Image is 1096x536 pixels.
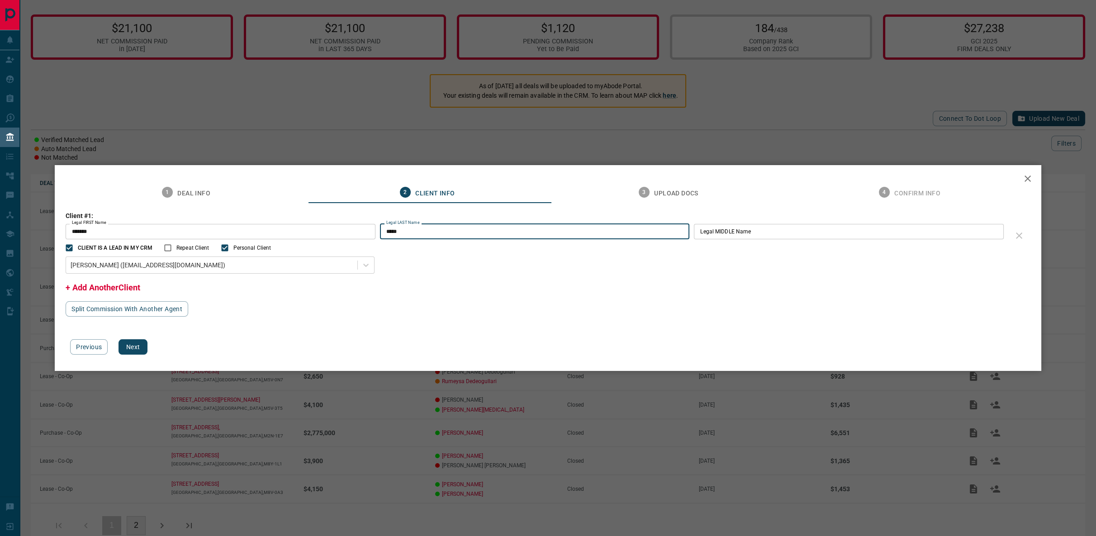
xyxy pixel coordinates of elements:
[66,283,140,292] span: + Add AnotherClient
[404,189,407,195] text: 2
[70,339,108,355] button: Previous
[78,244,152,252] span: CLIENT IS A LEAD IN MY CRM
[177,190,210,198] span: Deal Info
[233,244,271,252] span: Personal Client
[66,212,1008,219] h3: Client #1:
[643,189,646,195] text: 3
[176,244,209,252] span: Repeat Client
[386,220,419,226] label: Legal LAST Name
[654,190,698,198] span: Upload Docs
[166,189,169,195] text: 1
[415,190,455,198] span: Client Info
[119,339,147,355] button: Next
[72,220,106,226] label: Legal FIRST Name
[66,301,188,317] button: Split Commission With Another Agent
